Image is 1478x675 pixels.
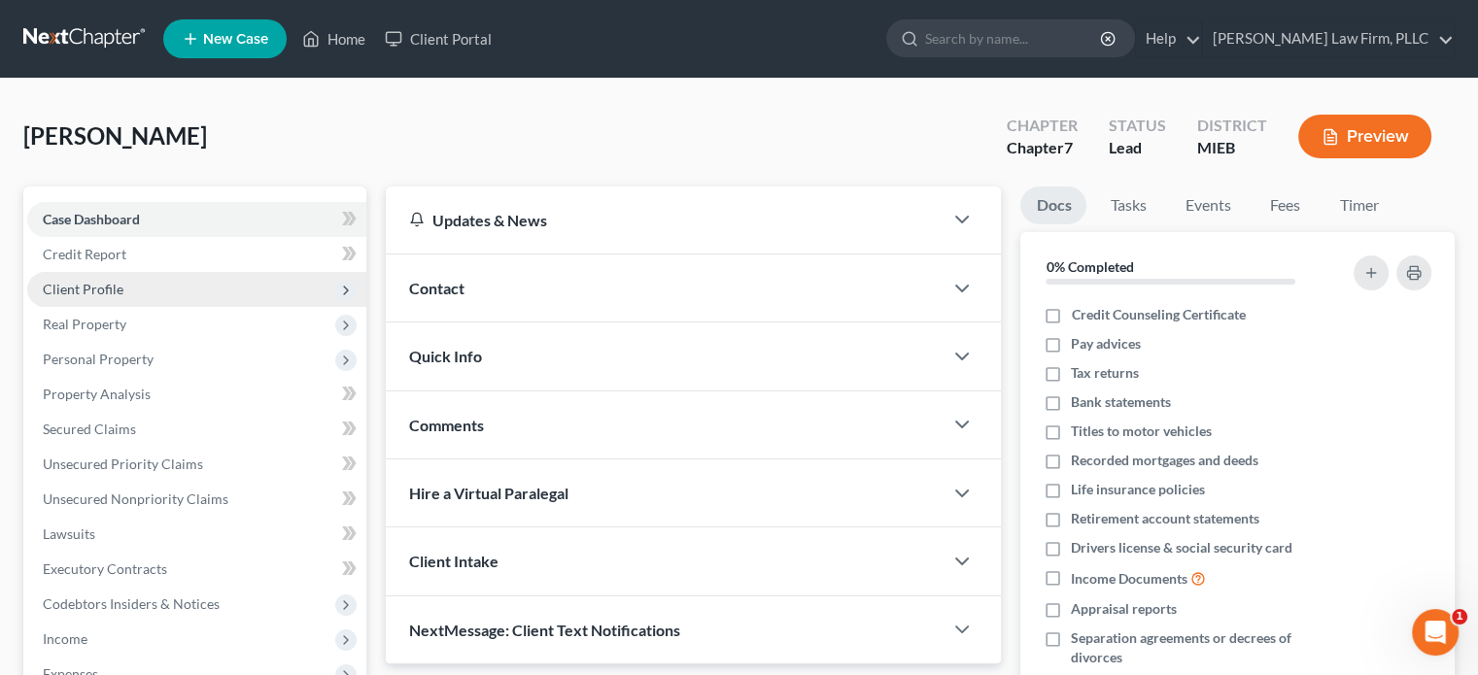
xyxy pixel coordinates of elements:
[1071,599,1177,619] span: Appraisal reports
[1071,334,1141,354] span: Pay advices
[409,552,498,570] span: Client Intake
[1197,137,1267,159] div: MIEB
[1071,422,1212,441] span: Titles to motor vehicles
[1071,538,1292,557] span: Drivers license & social security card
[1094,186,1161,224] a: Tasks
[27,202,366,237] a: Case Dashboard
[43,456,203,472] span: Unsecured Priority Claims
[409,484,568,502] span: Hire a Virtual Paralegal
[43,246,126,262] span: Credit Report
[1136,21,1201,56] a: Help
[203,32,268,47] span: New Case
[1203,21,1454,56] a: [PERSON_NAME] Law Firm, PLLC
[409,621,680,639] span: NextMessage: Client Text Notifications
[1071,509,1259,528] span: Retirement account statements
[292,21,375,56] a: Home
[1071,480,1205,499] span: Life insurance policies
[27,447,366,482] a: Unsecured Priority Claims
[375,21,501,56] a: Client Portal
[27,552,366,587] a: Executory Contracts
[925,20,1103,56] input: Search by name...
[1071,305,1245,324] span: Credit Counseling Certificate
[1109,115,1166,137] div: Status
[1064,138,1073,156] span: 7
[1169,186,1246,224] a: Events
[409,279,464,297] span: Contact
[27,412,366,447] a: Secured Claims
[43,211,140,227] span: Case Dashboard
[409,416,484,434] span: Comments
[43,630,87,647] span: Income
[1071,451,1258,470] span: Recorded mortgages and deeds
[43,595,220,612] span: Codebtors Insiders & Notices
[1298,115,1431,158] button: Preview
[1020,186,1086,224] a: Docs
[43,281,123,297] span: Client Profile
[23,121,207,150] span: [PERSON_NAME]
[1071,363,1139,383] span: Tax returns
[1254,186,1316,224] a: Fees
[1071,628,1329,667] span: Separation agreements or decrees of divorces
[1007,137,1078,159] div: Chapter
[27,517,366,552] a: Lawsuits
[409,210,919,230] div: Updates & News
[1412,609,1459,656] iframe: Intercom live chat
[1046,258,1133,275] strong: 0% Completed
[1109,137,1166,159] div: Lead
[1007,115,1078,137] div: Chapter
[1071,392,1171,412] span: Bank statements
[1323,186,1393,224] a: Timer
[43,560,167,577] span: Executory Contracts
[1452,609,1467,624] span: 1
[43,525,95,542] span: Lawsuits
[43,351,154,367] span: Personal Property
[43,386,151,402] span: Property Analysis
[27,482,366,517] a: Unsecured Nonpriority Claims
[409,347,482,365] span: Quick Info
[1071,569,1187,589] span: Income Documents
[43,421,136,437] span: Secured Claims
[43,490,228,507] span: Unsecured Nonpriority Claims
[27,377,366,412] a: Property Analysis
[27,237,366,272] a: Credit Report
[43,316,126,332] span: Real Property
[1197,115,1267,137] div: District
